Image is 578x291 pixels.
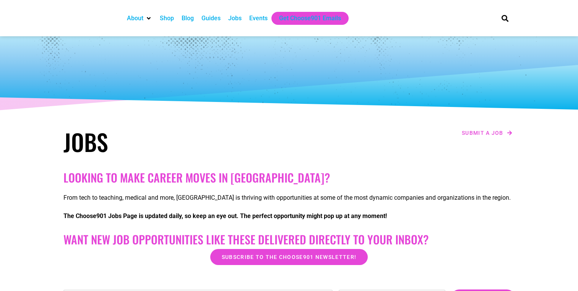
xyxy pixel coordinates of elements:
div: About [123,12,156,25]
nav: Main nav [123,12,489,25]
p: From tech to teaching, medical and more, [GEOGRAPHIC_DATA] is thriving with opportunities at some... [63,193,515,202]
strong: The Choose901 Jobs Page is updated daily, so keep an eye out. The perfect opportunity might pop u... [63,212,387,220]
a: About [127,14,143,23]
a: Get Choose901 Emails [279,14,341,23]
div: Search [499,12,511,24]
a: Shop [160,14,174,23]
a: Subscribe to the Choose901 newsletter! [210,249,368,265]
span: Submit a job [462,130,503,136]
h1: Jobs [63,128,285,155]
span: Subscribe to the Choose901 newsletter! [222,254,356,260]
h2: Want New Job Opportunities like these Delivered Directly to your Inbox? [63,233,515,246]
a: Guides [201,14,221,23]
h2: Looking to make career moves in [GEOGRAPHIC_DATA]? [63,171,515,184]
a: Events [249,14,268,23]
a: Submit a job [459,128,515,138]
a: Blog [182,14,194,23]
a: Jobs [228,14,242,23]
